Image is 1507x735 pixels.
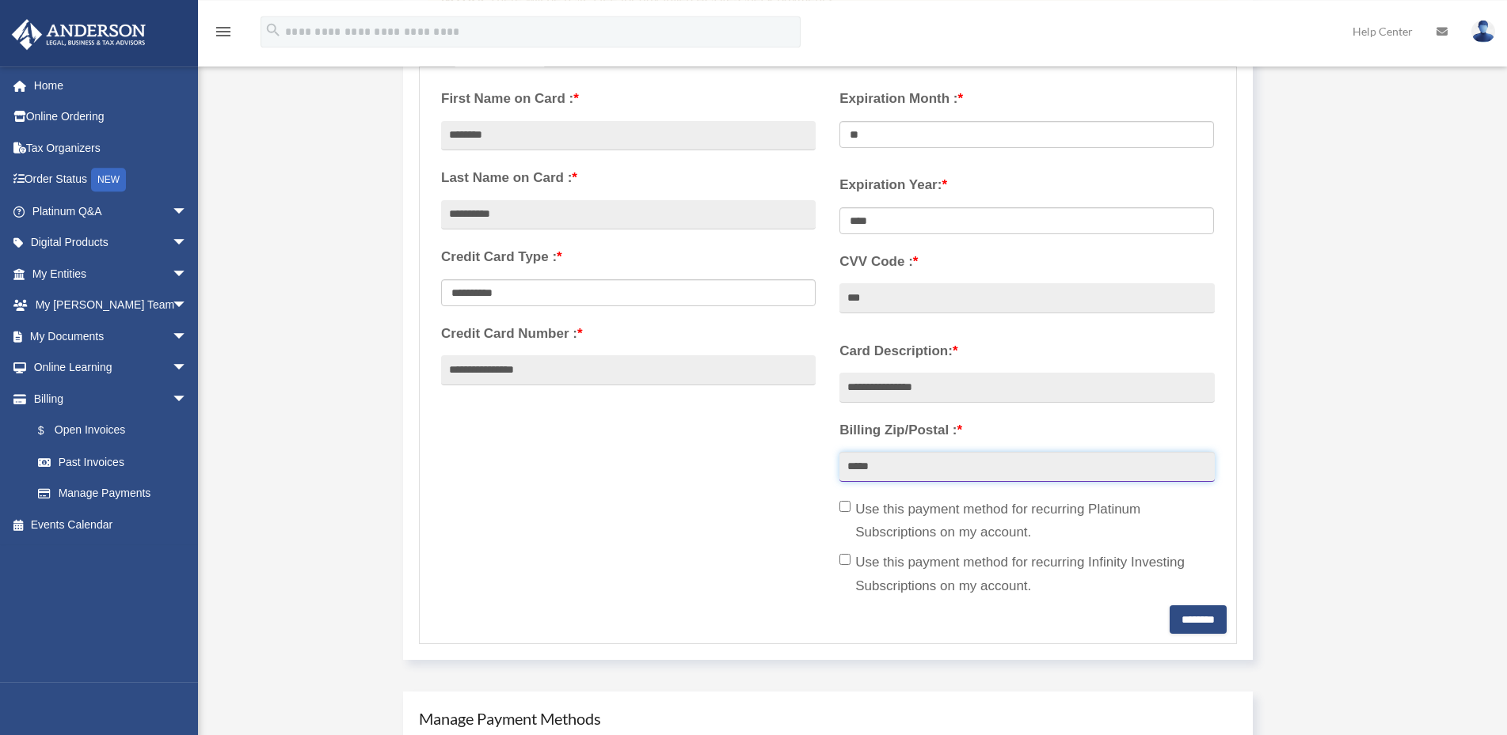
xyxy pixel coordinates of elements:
a: Manage Payments [22,478,204,510]
a: Events Calendar [11,509,211,540]
img: Anderson Advisors Platinum Portal [7,19,150,50]
a: My Documentsarrow_drop_down [11,320,211,352]
a: Tax Organizers [11,132,211,164]
a: Platinum Q&Aarrow_drop_down [11,195,211,227]
a: My Entitiesarrow_drop_down [11,258,211,290]
img: User Pic [1471,20,1495,43]
a: Digital Productsarrow_drop_down [11,227,211,259]
span: $ [47,421,55,441]
label: Use this payment method for recurring Platinum Subscriptions on my account. [839,498,1214,545]
label: Expiration Month : [839,87,1214,111]
i: search [264,21,282,39]
span: arrow_drop_down [172,258,204,290]
label: Last Name on Card : [441,166,816,190]
h4: Manage Payment Methods [419,707,1237,729]
label: Card Description: [839,339,1214,363]
label: Billing Zip/Postal : [839,419,1214,442]
label: Credit Card Number : [441,322,816,346]
a: My [PERSON_NAME] Teamarrow_drop_down [11,290,211,321]
label: Credit Card Type : [441,245,816,269]
input: Use this payment method for recurring Platinum Subscriptions on my account. [839,501,851,512]
span: arrow_drop_down [172,383,204,415]
span: arrow_drop_down [172,195,204,228]
label: First Name on Card : [441,87,816,111]
div: NEW [91,168,126,191]
a: Order StatusNEW [11,164,211,196]
span: arrow_drop_down [172,320,204,353]
span: arrow_drop_down [172,290,204,322]
a: Billingarrow_drop_down [11,383,211,415]
span: arrow_drop_down [172,227,204,260]
label: Use this payment method for recurring Infinity Investing Subscriptions on my account. [839,551,1214,598]
a: $Open Invoices [22,415,211,447]
i: menu [214,22,233,41]
a: Online Ordering [11,101,211,133]
label: Expiration Year: [839,173,1214,197]
label: CVV Code : [839,250,1214,274]
a: menu [214,28,233,41]
a: Past Invoices [22,446,211,478]
a: Home [11,70,211,101]
input: Use this payment method for recurring Infinity Investing Subscriptions on my account. [839,554,851,565]
span: arrow_drop_down [172,352,204,385]
a: Online Learningarrow_drop_down [11,352,211,384]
